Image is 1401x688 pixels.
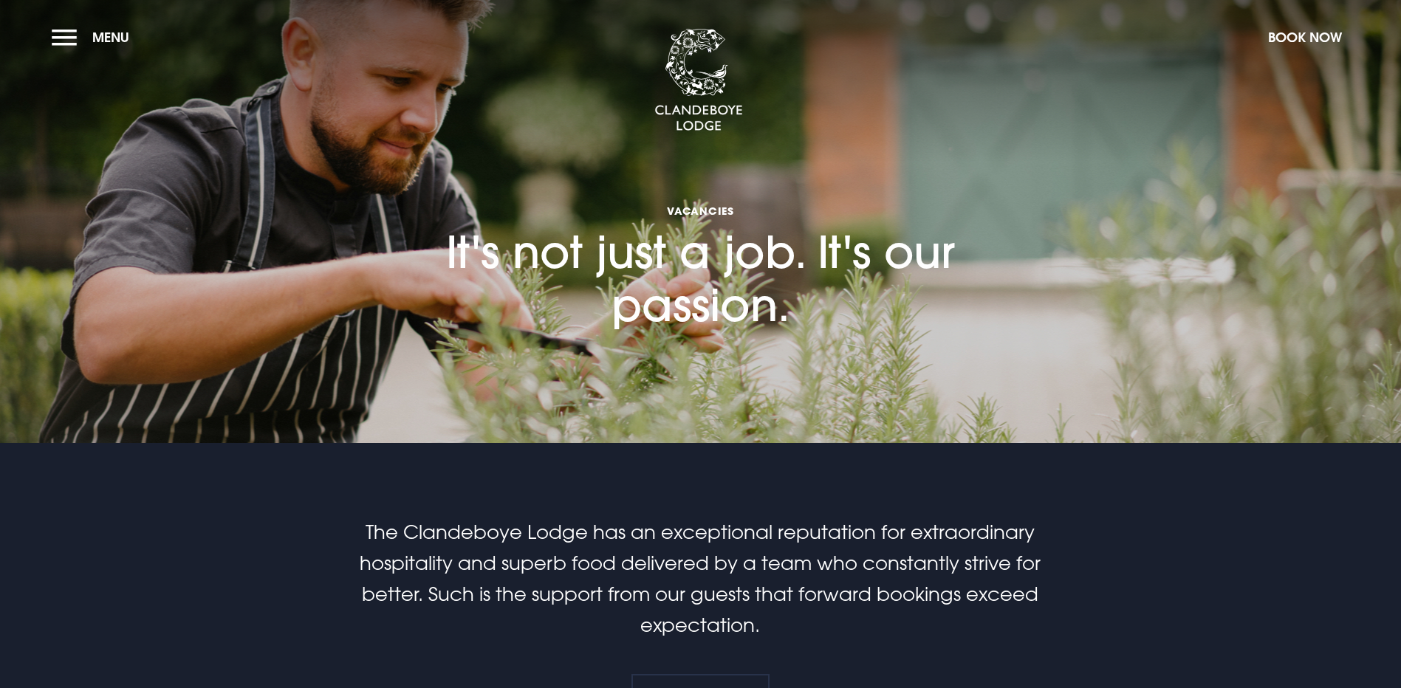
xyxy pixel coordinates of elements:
p: The Clandeboye Lodge has an exceptional reputation for extraordinary hospitality and superb food ... [349,517,1052,641]
span: Vacancies [405,204,996,218]
h1: It's not just a job. It's our passion. [405,119,996,331]
span: Menu [92,29,129,46]
img: Clandeboye Lodge [654,29,743,132]
button: Menu [52,21,137,53]
button: Book Now [1261,21,1349,53]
